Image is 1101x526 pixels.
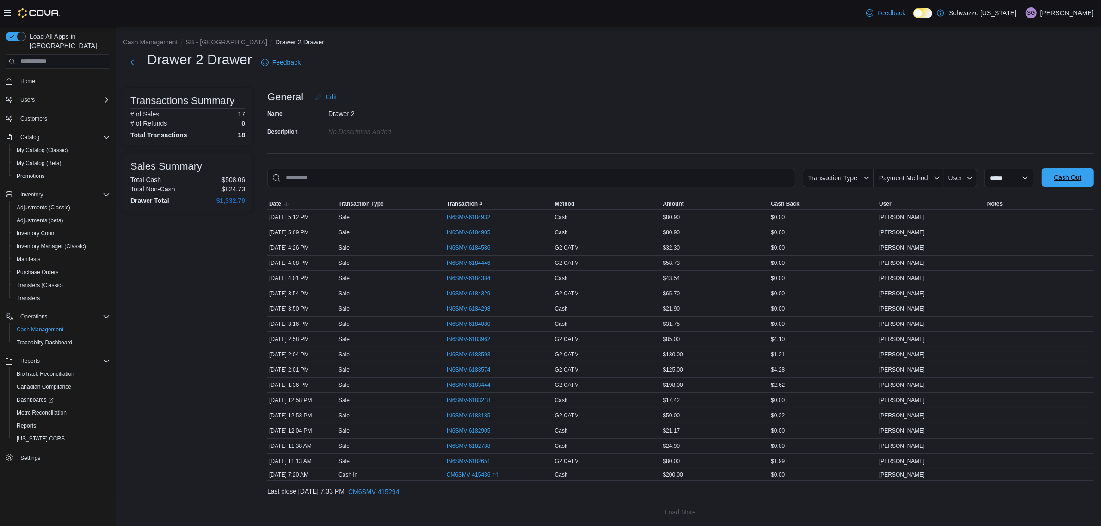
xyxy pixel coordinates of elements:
[447,412,491,419] span: IN6SMV-6183185
[344,483,403,501] button: CM6SMV-415294
[663,397,680,404] span: $17.42
[130,185,175,193] h6: Total Non-Cash
[879,200,892,208] span: User
[555,381,579,389] span: G2 CATM
[663,320,680,328] span: $31.75
[13,254,44,265] a: Manifests
[348,487,400,496] span: CM6SMV-415294
[769,364,877,375] div: $4.28
[338,427,350,434] p: Sale
[17,230,56,237] span: Inventory Count
[447,349,500,360] button: IN6SMV-6183593
[447,381,491,389] span: IN6SMV-6183444
[338,397,350,404] p: Sale
[267,349,337,360] div: [DATE] 2:04 PM
[17,147,68,154] span: My Catalog (Classic)
[879,412,925,419] span: [PERSON_NAME]
[258,53,304,72] a: Feedback
[17,326,63,333] span: Cash Management
[663,381,683,389] span: $198.00
[123,53,141,72] button: Next
[338,259,350,267] p: Sale
[447,379,500,391] button: IN6SMV-6183444
[665,508,696,517] span: Load More
[13,241,110,252] span: Inventory Manager (Classic)
[9,292,114,305] button: Transfers
[13,407,70,418] a: Metrc Reconciliation
[447,200,482,208] span: Transaction #
[9,240,114,253] button: Inventory Manager (Classic)
[267,364,337,375] div: [DATE] 2:01 PM
[17,256,40,263] span: Manifests
[17,132,43,143] button: Catalog
[9,279,114,292] button: Transfers (Classic)
[663,366,683,373] span: $125.00
[267,227,337,238] div: [DATE] 5:09 PM
[447,336,491,343] span: IN6SMV-6183962
[17,396,54,404] span: Dashboards
[17,75,110,87] span: Home
[447,303,500,314] button: IN6SMV-6184298
[874,169,944,187] button: Payment Method
[447,227,500,238] button: IN6SMV-6184905
[555,259,579,267] span: G2 CATM
[130,197,169,204] h4: Drawer Total
[13,324,110,335] span: Cash Management
[338,381,350,389] p: Sale
[17,172,45,180] span: Promotions
[663,412,680,419] span: $50.00
[1040,7,1094,18] p: [PERSON_NAME]
[13,241,90,252] a: Inventory Manager (Classic)
[447,427,491,434] span: IN6SMV-6182905
[447,305,491,312] span: IN6SMV-6184298
[13,267,62,278] a: Purchase Orders
[17,243,86,250] span: Inventory Manager (Classic)
[879,275,925,282] span: [PERSON_NAME]
[13,433,110,444] span: Washington CCRS
[663,351,683,358] span: $130.00
[447,397,491,404] span: IN6SMV-6183218
[9,266,114,279] button: Purchase Orders
[20,96,35,104] span: Users
[17,383,71,391] span: Canadian Compliance
[447,257,500,269] button: IN6SMV-6184446
[447,334,500,345] button: IN6SMV-6183962
[221,176,245,183] p: $508.06
[769,212,877,223] div: $0.00
[17,189,110,200] span: Inventory
[663,244,680,251] span: $32.30
[185,38,267,46] button: SB - [GEOGRAPHIC_DATA]
[879,290,925,297] span: [PERSON_NAME]
[2,188,114,201] button: Inventory
[2,112,114,125] button: Customers
[2,310,114,323] button: Operations
[6,71,110,489] nav: Complex example
[147,50,252,69] h1: Drawer 2 Drawer
[447,242,500,253] button: IN6SMV-6184586
[555,200,575,208] span: Method
[267,242,337,253] div: [DATE] 4:26 PM
[338,336,350,343] p: Sale
[879,397,925,404] span: [PERSON_NAME]
[9,214,114,227] button: Adjustments (beta)
[1027,7,1035,18] span: SG
[663,214,680,221] span: $80.90
[879,336,925,343] span: [PERSON_NAME]
[13,293,110,304] span: Transfers
[338,229,350,236] p: Sale
[275,38,324,46] button: Drawer 2 Drawer
[13,420,40,431] a: Reports
[13,324,67,335] a: Cash Management
[663,275,680,282] span: $43.54
[447,458,491,465] span: IN6SMV-6182651
[447,440,500,452] button: IN6SMV-6182788
[555,351,579,358] span: G2 CATM
[663,259,680,267] span: $58.73
[13,158,65,169] a: My Catalog (Beta)
[26,32,110,50] span: Load All Apps in [GEOGRAPHIC_DATA]
[555,397,568,404] span: Cash
[769,334,877,345] div: $4.10
[803,169,874,187] button: Transaction Type
[771,200,799,208] span: Cash Back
